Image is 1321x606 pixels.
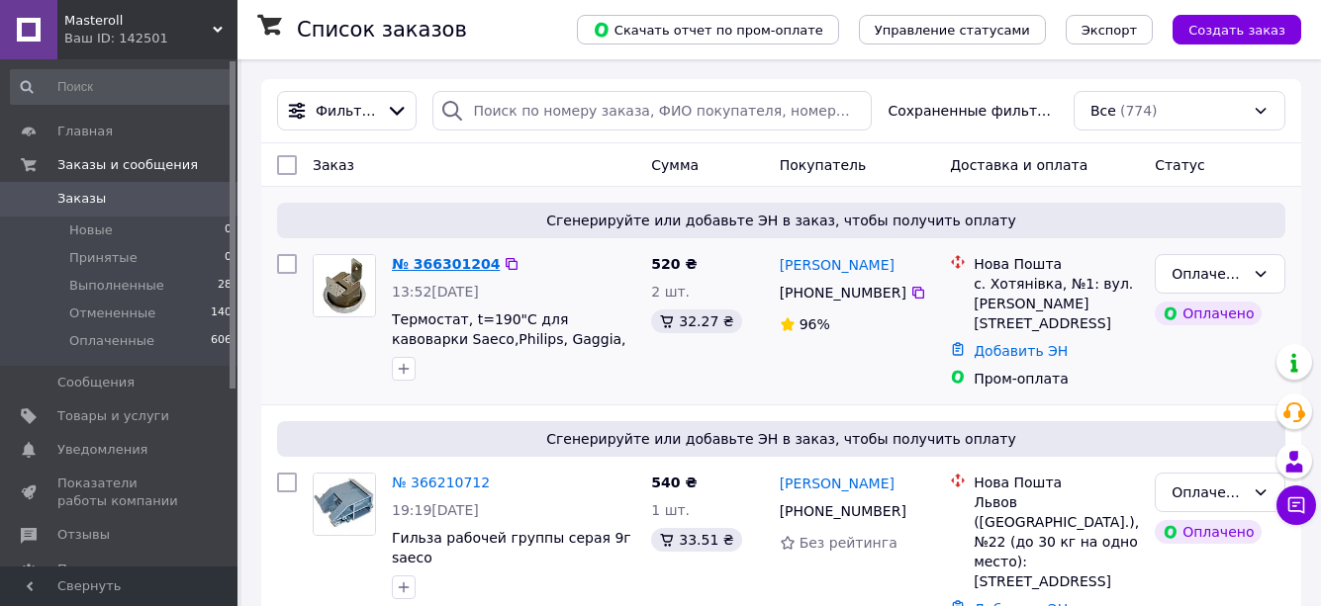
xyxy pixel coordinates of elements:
[297,18,467,42] h1: Список заказов
[974,254,1139,274] div: Нова Пошта
[651,157,699,173] span: Сумма
[392,530,631,565] a: Гильза рабочей группы серая 9г saeco
[69,249,138,267] span: Принятые
[950,157,1087,173] span: Доставка и оплата
[313,254,376,317] a: Фото товару
[974,473,1139,492] div: Нова Пошта
[780,157,867,173] span: Покупатель
[218,277,232,295] span: 28
[974,274,1139,333] div: с. Хотянівка, №1: вул. [PERSON_NAME][STREET_ADDRESS]
[392,311,626,347] a: Термостат, t=190"С для кавоварки Saeco,Philips, Gaggia,
[651,256,697,272] span: 520 ₴
[974,369,1139,389] div: Пром-оплата
[225,249,232,267] span: 0
[432,91,872,130] input: Поиск по номеру заказа, ФИО покупателя, номеру телефона, Email, номеру накладной
[392,256,500,272] a: № 366301204
[875,23,1030,38] span: Управление статусами
[1155,520,1262,544] div: Оплачено
[888,101,1058,121] span: Сохраненные фильтры:
[57,407,169,425] span: Товары и услуги
[57,156,198,174] span: Заказы и сообщения
[1172,481,1245,503] div: Оплаченный
[1066,15,1153,44] button: Экспорт
[776,279,910,306] div: [PHONE_NUMBER]
[651,475,697,490] span: 540 ₴
[57,190,106,208] span: Заказы
[974,343,1068,359] a: Добавить ЭН
[651,284,690,300] span: 2 шт.
[1153,21,1301,37] a: Создать заказ
[392,502,479,518] span: 19:19[DATE]
[313,473,376,536] a: Фото товару
[57,526,110,544] span: Отзывы
[780,255,895,275] a: [PERSON_NAME]
[69,304,155,322] span: Отмененные
[10,69,234,105] input: Поиск
[314,255,375,316] img: Фото товару
[285,211,1277,230] span: Сгенерируйте или добавьте ЭН в заказ, чтобы получить оплату
[1090,101,1116,121] span: Все
[651,528,741,552] div: 33.51 ₴
[69,221,113,239] span: Новые
[316,101,378,121] span: Фильтры
[57,475,183,510] span: Показатели работы компании
[780,474,895,493] a: [PERSON_NAME]
[392,284,479,300] span: 13:52[DATE]
[1172,263,1245,285] div: Оплаченный
[593,21,823,39] span: Скачать отчет по пром-оплате
[859,15,1046,44] button: Управление статусами
[64,30,237,47] div: Ваш ID: 142501
[1120,103,1158,119] span: (774)
[69,332,154,350] span: Оплаченные
[57,441,147,459] span: Уведомления
[1188,23,1285,38] span: Создать заказ
[800,535,897,551] span: Без рейтинга
[313,157,354,173] span: Заказ
[651,309,741,333] div: 32.27 ₴
[1155,302,1262,325] div: Оплачено
[225,221,232,239] span: 0
[57,123,113,140] span: Главная
[57,374,135,391] span: Сообщения
[285,429,1277,449] span: Сгенерируйте или добавьте ЭН в заказ, чтобы получить оплату
[974,492,1139,591] div: Львов ([GEOGRAPHIC_DATA].), №22 (до 30 кг на одно место): [STREET_ADDRESS]
[577,15,839,44] button: Скачать отчет по пром-оплате
[1082,23,1137,38] span: Экспорт
[314,474,375,535] img: Фото товару
[1276,485,1316,525] button: Чат с покупателем
[800,316,830,332] span: 96%
[1173,15,1301,44] button: Создать заказ
[651,502,690,518] span: 1 шт.
[392,475,490,490] a: № 366210712
[211,332,232,350] span: 606
[1155,157,1205,173] span: Статус
[776,497,910,525] div: [PHONE_NUMBER]
[57,561,139,578] span: Покупатели
[211,304,232,322] span: 140
[69,277,164,295] span: Выполненные
[64,12,213,30] span: Masteroll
